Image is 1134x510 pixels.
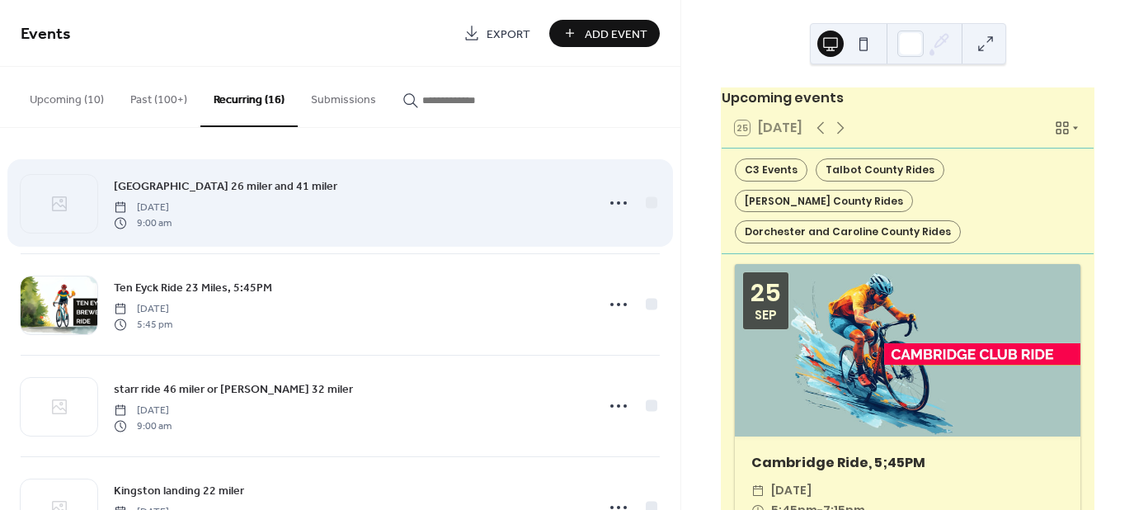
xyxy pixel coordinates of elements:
[751,281,781,305] div: 25
[114,418,172,433] span: 9:00 am
[735,158,807,182] div: C3 Events
[114,404,172,418] span: [DATE]
[114,280,272,297] span: Ten Eyck Ride 23 Miles, 5:45PM
[735,220,961,243] div: Dorchester and Caroline County Rides
[722,88,1094,108] div: Upcoming events
[16,67,117,125] button: Upcoming (10)
[114,481,244,500] a: Kingston landing 22 miler
[755,309,777,321] div: Sep
[735,190,913,213] div: [PERSON_NAME] County Rides
[114,302,172,317] span: [DATE]
[487,26,530,43] span: Export
[114,215,172,230] span: 9:00 am
[451,20,543,47] a: Export
[114,380,353,399] a: starr ride 46 miler or [PERSON_NAME] 32 miler
[21,18,71,50] span: Events
[200,67,298,127] button: Recurring (16)
[114,178,337,196] span: [GEOGRAPHIC_DATA] 26 miler and 41 miler
[114,278,272,297] a: Ten Eyck Ride 23 Miles, 5:45PM
[114,381,353,399] span: starr ride 46 miler or [PERSON_NAME] 32 miler
[114,177,337,196] a: [GEOGRAPHIC_DATA] 26 miler and 41 miler
[114,483,244,500] span: Kingston landing 22 miler
[751,481,765,501] div: ​
[585,26,647,43] span: Add Event
[298,67,389,125] button: Submissions
[117,67,200,125] button: Past (100+)
[735,453,1080,473] div: Cambridge Ride, 5;45PM
[114,317,172,332] span: 5:45 pm
[771,481,812,501] span: [DATE]
[549,20,660,47] button: Add Event
[114,201,172,215] span: [DATE]
[816,158,944,182] div: Talbot County Rides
